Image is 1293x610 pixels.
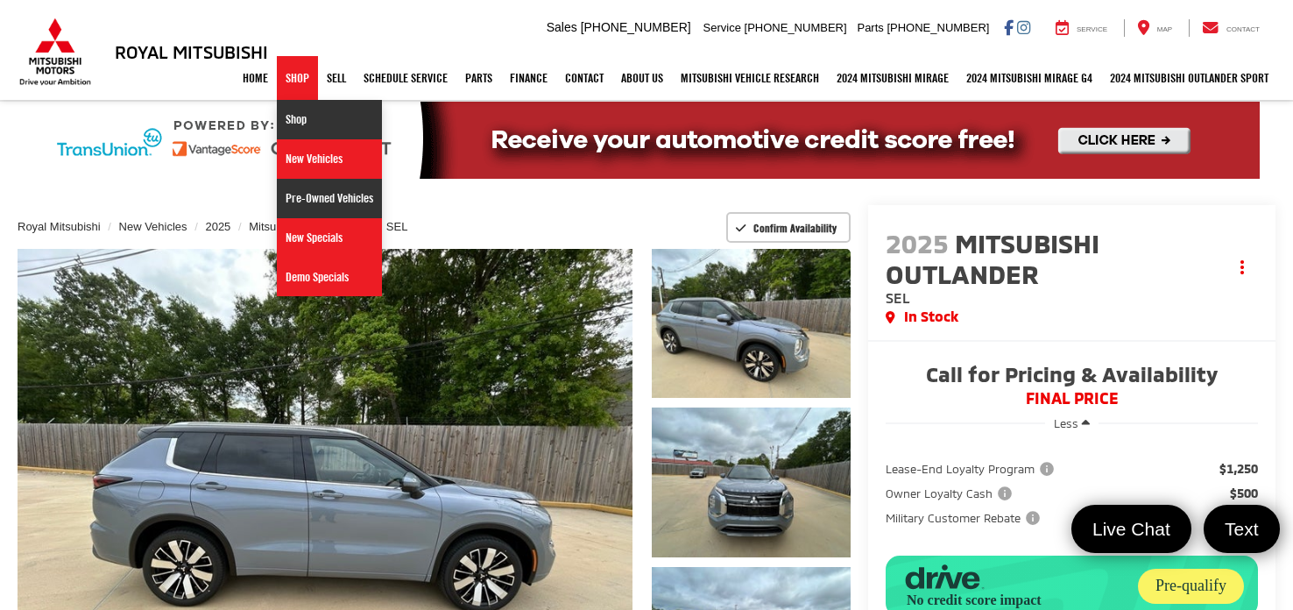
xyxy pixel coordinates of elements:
span: Live Chat [1084,517,1179,541]
a: New Vehicles [277,139,382,179]
a: Shop [277,56,318,100]
a: New Vehicles [119,220,187,233]
span: Call for Pricing & Availability [886,364,1258,390]
a: Mitsubishi Vehicle Research [672,56,828,100]
span: [PHONE_NUMBER] [581,20,691,34]
a: Facebook: Click to visit our Facebook page [1004,20,1014,34]
h3: Royal Mitsubishi [115,42,268,61]
a: Map [1124,19,1185,37]
img: 2025 Mitsubishi Outlander SEL [650,406,853,558]
span: $1,250 [1219,460,1258,478]
a: Text [1204,505,1280,553]
button: Owner Loyalty Cash [886,485,1018,502]
span: In Stock [904,307,958,327]
span: Military Customer Rebate [886,509,1043,527]
img: Quick2Credit [33,102,1260,179]
span: Service [703,21,741,34]
button: Military Customer Rebate [886,509,1046,527]
span: Service [1077,25,1107,33]
a: Royal Mitsubishi [18,220,101,233]
span: [PHONE_NUMBER] [745,21,847,34]
a: SEL [386,220,408,233]
a: Demo Specials [277,258,382,296]
span: SEL [886,289,910,306]
a: 2024 Mitsubishi Mirage [828,56,957,100]
span: Owner Loyalty Cash [886,485,1015,502]
a: Contact [556,56,612,100]
span: dropdown dots [1240,260,1244,274]
a: Pre-Owned Vehicles [277,179,382,218]
button: Lease-End Loyalty Program [886,460,1060,478]
a: 2024 Mitsubishi Mirage G4 [957,56,1101,100]
span: FINAL PRICE [886,390,1258,408]
img: 2025 Mitsubishi Outlander SEL [650,247,853,400]
span: Parts [857,21,883,34]
span: Text [1216,517,1268,541]
a: Contact [1189,19,1273,37]
button: Less [1045,408,1099,439]
span: [PHONE_NUMBER] [887,21,989,34]
img: Mitsubishi [16,18,95,86]
a: Shop [277,100,382,139]
a: Mitsubishi [249,220,300,233]
a: Schedule Service: Opens in a new tab [355,56,456,100]
a: Service [1042,19,1120,37]
span: Sales [547,20,577,34]
a: 2024 Mitsubishi Outlander SPORT [1101,56,1277,100]
span: Contact [1226,25,1260,33]
a: New Specials [277,218,382,258]
span: 2025 [886,227,949,259]
a: Instagram: Click to visit our Instagram page [1017,20,1030,34]
span: Map [1157,25,1172,33]
a: Finance [501,56,556,100]
a: 2025 [205,220,230,233]
button: Confirm Availability [726,212,851,243]
a: About Us [612,56,672,100]
a: Parts: Opens in a new tab [456,56,501,100]
a: Home [234,56,277,100]
span: Less [1054,416,1078,430]
span: Mitsubishi Outlander [886,227,1099,289]
button: Actions [1227,252,1258,283]
a: Live Chat [1071,505,1191,553]
a: Expand Photo 1 [652,249,851,398]
span: Lease-End Loyalty Program [886,460,1057,478]
a: Expand Photo 2 [652,408,851,557]
a: Sell [318,56,355,100]
span: Confirm Availability [753,221,837,235]
span: $500 [1230,485,1258,502]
